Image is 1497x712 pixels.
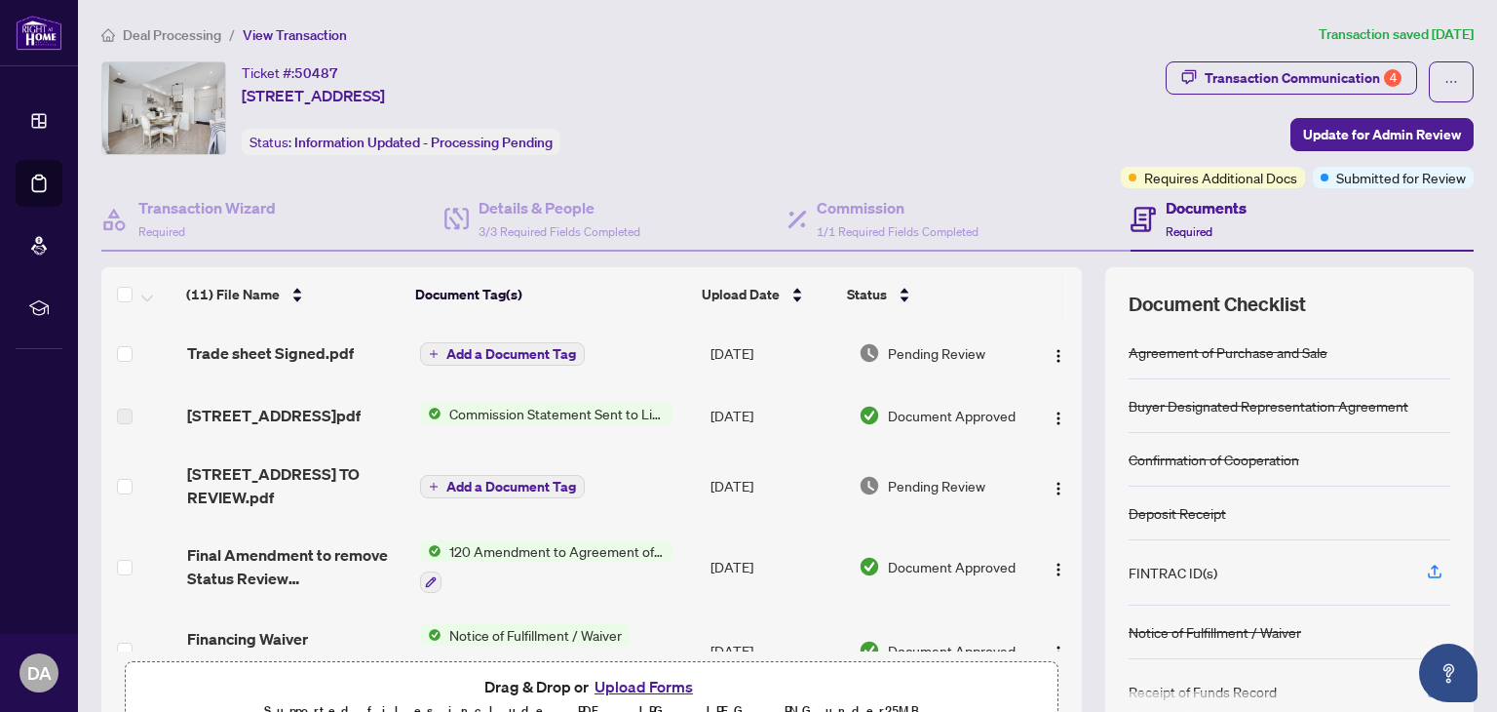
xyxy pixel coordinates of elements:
span: Upload Date [702,284,780,305]
button: Logo [1043,551,1074,582]
span: Trade sheet Signed.pdf [187,341,354,365]
span: View Transaction [243,26,347,44]
button: Logo [1043,470,1074,501]
div: Receipt of Funds Record [1129,681,1277,702]
img: Document Status [859,475,880,496]
span: 3/3 Required Fields Completed [479,224,640,239]
span: Document Checklist [1129,291,1306,318]
img: Logo [1051,562,1066,577]
td: [DATE] [703,609,851,692]
span: plus [429,482,439,492]
span: plus [429,349,439,359]
span: Information Updated - Processing Pending [294,134,553,151]
li: / [229,23,235,46]
span: Status [847,284,887,305]
h4: Transaction Wizard [138,196,276,219]
h4: Documents [1166,196,1247,219]
span: Submitted for Review [1336,167,1466,188]
button: Transaction Communication4 [1166,61,1417,95]
div: Buyer Designated Representation Agreement [1129,395,1408,416]
span: DA [27,659,52,687]
span: Deal Processing [123,26,221,44]
th: (11) File Name [178,267,407,322]
img: Logo [1051,645,1066,660]
span: Drag & Drop or [484,674,699,699]
td: [DATE] [703,525,851,609]
div: Transaction Communication [1205,62,1401,94]
th: Document Tag(s) [407,267,694,322]
img: logo [16,15,62,51]
button: Add a Document Tag [420,475,585,498]
span: [STREET_ADDRESS] TO REVIEW.pdf [187,462,404,509]
span: Pending Review [888,342,985,364]
div: Status: [242,129,560,155]
span: Financing Waiver Accepted.pdf [187,627,404,674]
span: Final Amendment to remove Status Review [STREET_ADDRESS]pdf [187,543,404,590]
button: Add a Document Tag [420,474,585,499]
button: Logo [1043,400,1074,431]
img: Status Icon [420,624,441,646]
span: Requires Additional Docs [1144,167,1297,188]
h4: Commission [817,196,979,219]
button: Logo [1043,337,1074,369]
div: 4 [1384,69,1401,87]
img: Document Status [859,342,880,364]
img: Status Icon [420,540,441,562]
th: Upload Date [694,267,839,322]
th: Status [839,267,1017,322]
img: Document Status [859,405,880,426]
div: Deposit Receipt [1129,502,1226,524]
td: [DATE] [703,447,851,525]
button: Open asap [1419,644,1478,702]
h4: Details & People [479,196,640,219]
span: 120 Amendment to Agreement of Purchase and Sale [441,540,672,562]
span: home [101,28,115,42]
span: Notice of Fulfillment / Waiver [441,624,630,646]
span: Add a Document Tag [446,480,576,494]
article: Transaction saved [DATE] [1319,23,1474,46]
td: [DATE] [703,384,851,447]
img: IMG-W12347521_1.jpg [102,62,225,154]
span: Required [1166,224,1212,239]
div: Agreement of Purchase and Sale [1129,341,1327,363]
span: Pending Review [888,475,985,496]
button: Status IconCommission Statement Sent to Listing Brokerage [420,403,672,424]
span: ellipsis [1444,75,1458,89]
img: Status Icon [420,403,441,424]
img: Logo [1051,481,1066,496]
span: Commission Statement Sent to Listing Brokerage [441,403,672,424]
div: FINTRAC ID(s) [1129,562,1217,583]
button: Update for Admin Review [1290,118,1474,151]
img: Logo [1051,348,1066,364]
div: Notice of Fulfillment / Waiver [1129,621,1301,643]
button: Status IconNotice of Fulfillment / Waiver [420,624,630,677]
span: 50487 [294,64,338,82]
button: Upload Forms [589,674,699,699]
button: Add a Document Tag [420,341,585,367]
span: (11) File Name [186,284,280,305]
img: Document Status [859,640,880,661]
span: 1/1 Required Fields Completed [817,224,979,239]
span: [STREET_ADDRESS] [242,84,385,107]
button: Logo [1043,635,1074,666]
span: Document Approved [888,405,1016,426]
span: [STREET_ADDRESS]pdf [187,404,361,427]
div: Ticket #: [242,61,338,84]
span: Document Approved [888,640,1016,661]
span: Add a Document Tag [446,347,576,361]
img: Document Status [859,556,880,577]
span: Required [138,224,185,239]
button: Status Icon120 Amendment to Agreement of Purchase and Sale [420,540,672,593]
span: Document Approved [888,556,1016,577]
span: Update for Admin Review [1303,119,1461,150]
div: Confirmation of Cooperation [1129,449,1299,470]
td: [DATE] [703,322,851,384]
button: Add a Document Tag [420,342,585,366]
img: Logo [1051,411,1066,426]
